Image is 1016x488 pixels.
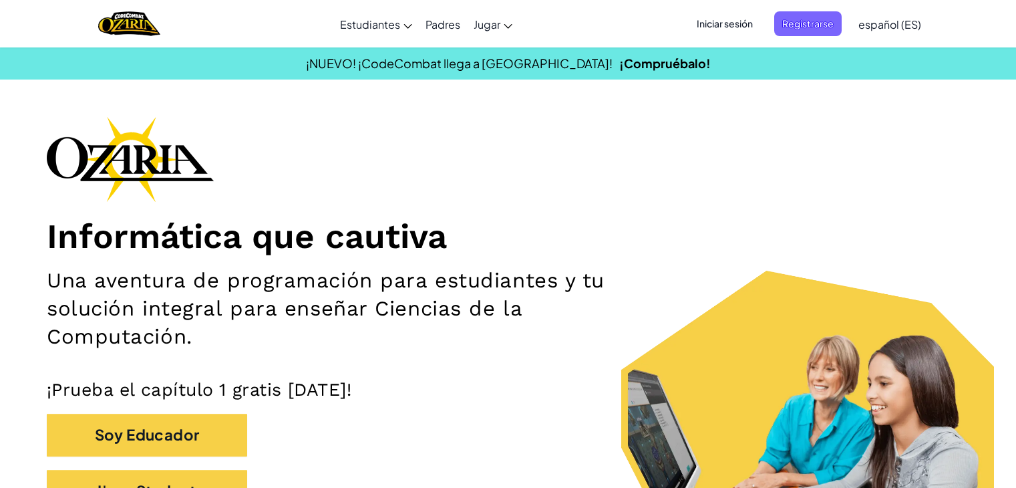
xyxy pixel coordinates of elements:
[774,11,842,36] button: Registrarse
[47,378,969,400] p: ¡Prueba el capítulo 1 gratis [DATE]!
[852,6,928,42] a: español (ES)
[47,215,969,257] h1: Informática que cautiva
[619,55,711,71] a: ¡Compruébalo!
[47,267,665,352] h2: Una aventura de programación para estudiantes y tu solución integral para enseñar Ciencias de la ...
[47,116,214,202] img: Ozaria branding logo
[474,17,500,31] span: Jugar
[419,6,467,42] a: Padres
[98,10,160,37] a: Ozaria by CodeCombat logo
[467,6,519,42] a: Jugar
[858,17,921,31] span: español (ES)
[340,17,400,31] span: Estudiantes
[333,6,419,42] a: Estudiantes
[98,10,160,37] img: Home
[47,414,247,456] button: Soy Educador
[689,11,761,36] button: Iniciar sesión
[306,55,613,71] span: ¡NUEVO! ¡CodeCombat llega a [GEOGRAPHIC_DATA]!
